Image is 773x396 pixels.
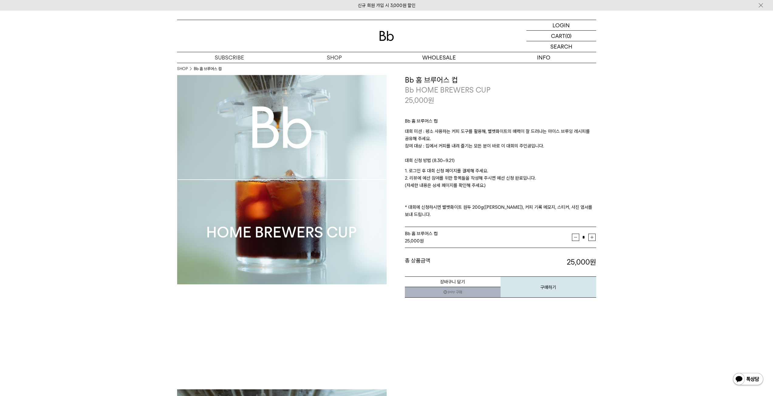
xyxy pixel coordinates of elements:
[177,66,188,72] a: SHOP
[501,276,596,298] button: 구매하기
[590,258,596,266] b: 원
[358,3,416,8] a: 신규 회원 가입 시 3,000원 할인
[551,31,565,41] p: CART
[405,128,596,157] p: 대회 미션 : 평소 사용하는 커피 도구를 활용해, 벨벳화이트의 매력이 잘 드러나는 아이스 브루잉 레시피를 공유해 주세요. 참여 대상 : 집에서 커피를 내려 즐기는 모든 분이 ...
[405,95,434,106] p: 25,000
[491,52,596,63] p: INFO
[405,167,596,218] p: 1. 로그인 후 대회 신청 페이지를 결제해 주세요. 2. 리뷰에 예선 참여를 위한 항목들을 작성해 주시면 예선 신청 완료입니다. (자세한 내용은 상세 페이지를 확인해 주세요....
[282,52,387,63] a: SHOP
[405,85,596,95] p: Bb HOME BREWERS CUP
[565,31,572,41] p: (0)
[405,157,596,167] p: 대회 신청 방법 (8.30~9.21)
[405,117,596,128] p: Bb 홈 브루어스 컵
[177,52,282,63] a: SUBSCRIBE
[405,237,572,245] div: 원
[552,20,570,30] p: LOGIN
[405,75,596,85] h3: Bb 홈 브루어스 컵
[572,234,579,241] button: 감소
[405,276,501,287] button: 장바구니 담기
[588,234,596,241] button: 증가
[405,287,501,298] a: 새창
[379,31,394,41] img: 로고
[526,20,596,31] a: LOGIN
[405,257,501,267] dt: 총 상품금액
[428,96,434,105] span: 원
[405,238,420,244] strong: 25,000
[526,31,596,41] a: CART (0)
[387,52,491,63] p: WHOLESALE
[567,258,596,266] strong: 25,000
[194,66,221,72] li: Bb 홈 브루어스 컵
[405,231,438,236] span: Bb 홈 브루어스 컵
[550,41,572,52] p: SEARCH
[732,372,764,387] img: 카카오톡 채널 1:1 채팅 버튼
[177,75,387,284] img: Bb 홈 브루어스 컵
